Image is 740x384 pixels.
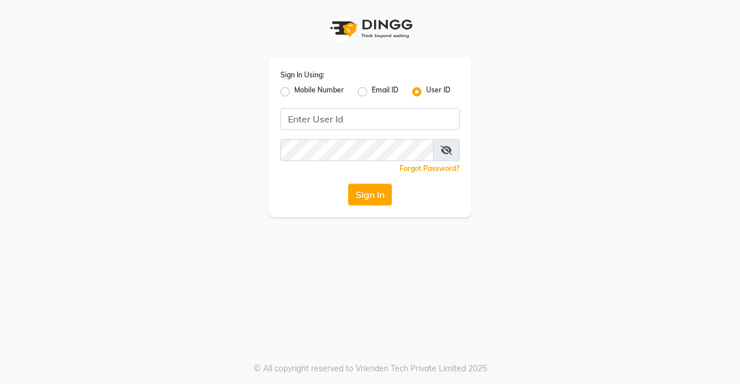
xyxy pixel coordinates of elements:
[294,85,344,99] label: Mobile Number
[280,108,460,130] input: Username
[348,184,392,206] button: Sign In
[324,12,416,46] img: logo1.svg
[399,164,460,173] a: Forgot Password?
[426,85,450,99] label: User ID
[372,85,398,99] label: Email ID
[280,70,324,80] label: Sign In Using:
[280,139,434,161] input: Username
